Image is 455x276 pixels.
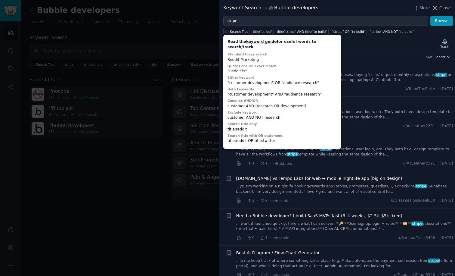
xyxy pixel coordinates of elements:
span: u/GlassZealousideal638 [391,198,435,203]
a: ...[PERSON_NAME]. Things I need: Payments (in app purchases, buying ‘coins’ or just monthly subsc... [236,72,453,83]
label: Search title only [227,122,257,126]
span: [DATE] [441,124,453,129]
span: u/AdLeather2391 [403,124,435,129]
span: [DATE] [441,86,453,92]
span: stripe [287,152,298,156]
div: customer AND NOT research [227,115,337,121]
label: Complex AND/OR [227,99,258,102]
div: customer AND (research OR development) [227,104,337,109]
span: u/Serious-Track5406 [398,235,435,241]
button: Recent [435,55,451,59]
div: Sort [426,55,433,59]
span: · [243,160,245,167]
a: title:"stripe" AND title:"to build" [276,28,329,35]
span: in [263,5,267,11]
div: Track [441,45,449,49]
a: ...ys, I’m working on a nightlife booking/rewards app (tables, promoters, guestlists, QR check-in... [236,184,453,194]
span: u/TreadTheEarth [405,86,435,92]
span: 0 [247,235,254,241]
span: · [437,235,438,241]
div: title:"stripe" AND title:"to build" [277,30,327,34]
span: · [270,198,271,204]
span: 1 [260,235,268,241]
button: Close [432,5,451,11]
a: [DOMAIN_NAME] vs Tempo Labs for web → mobile nightlife app (big on design) [236,175,402,182]
label: Both keywords [227,87,254,91]
div: Read the for useful words to search/track [227,39,337,50]
a: Need a Bubble developer? I build SaaS MVPs fast (3–4 weeks, $2.5k–$5k fixed) [236,213,402,219]
label: Exclude keyword [227,111,258,114]
span: · [270,160,271,167]
span: · [243,198,245,204]
span: · [437,198,438,203]
div: Keyword Search Bubble developers [223,4,318,12]
a: "stripe" OR "to build" [331,28,367,35]
span: 2 [247,198,254,203]
span: [DATE] [441,161,453,166]
button: More [413,5,430,11]
a: "stripe" AND NOT "to build" [369,28,415,35]
span: · [243,235,245,241]
span: [DATE] [441,235,453,241]
span: stripe [411,221,423,226]
span: r/nocode [273,236,289,240]
div: "customer development" OR "audience research" [227,80,337,86]
span: r/Bubbleio [273,162,292,166]
a: ...lp me keep track of where something takes place (e.g. Make automates the payment submission fr... [236,258,453,269]
label: Search title with OR statement [227,134,283,137]
span: 2 [260,198,268,203]
span: stripe [320,147,332,151]
span: Search Tips [230,30,248,34]
label: Quotes ensure exact match [227,64,277,68]
a: ...design I really like and the other one for thestripeintegrations, user login, etc. They both h... [236,147,453,157]
button: Search Tips [223,28,249,35]
span: · [257,235,258,241]
a: Best Ai Diagram / Flow Chart Generator [236,250,320,256]
span: · [270,235,271,241]
button: Track [438,37,451,50]
div: title:reddit OR title:twitter [227,138,337,144]
span: stripe [415,184,427,188]
div: "stripe" AND NOT "to build" [370,30,414,34]
span: More [419,5,430,11]
span: Close [439,5,451,11]
div: title:"stripe" [253,30,272,34]
input: Try a keyword related to your business [223,16,428,26]
div: "Reddit is" [227,69,337,74]
span: · [257,198,258,204]
div: Reddit Marketing [227,57,337,63]
div: "stripe" OR "to build" [332,30,365,34]
a: keyword guide [246,39,277,44]
span: · [437,161,438,166]
span: 1 [260,161,268,166]
a: ...design I really like and the other one for thestripeintegrations, user login, etc. They both h... [236,109,453,120]
span: Recent [435,55,445,59]
span: stripe [435,73,447,77]
span: · [257,160,258,167]
span: r/nocode [273,199,289,203]
label: Either keyword [227,76,255,79]
a: ... want it launched quickly, here’s what I can deliver: * 🔑 **User signup/login + roles** * 💳 **... [236,221,453,232]
div: title:reddit [227,127,337,132]
button: Browse [430,16,453,26]
div: "customer development" AND "audience research" [227,92,337,97]
span: 1 [247,161,254,166]
span: · [437,86,438,92]
span: u/AdLeather2391 [403,161,435,166]
span: stripe [428,259,439,263]
a: title:"stripe" [252,28,274,35]
span: [DATE] [441,198,453,203]
span: · [437,124,438,129]
label: Standard fuzzy search [227,52,267,56]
